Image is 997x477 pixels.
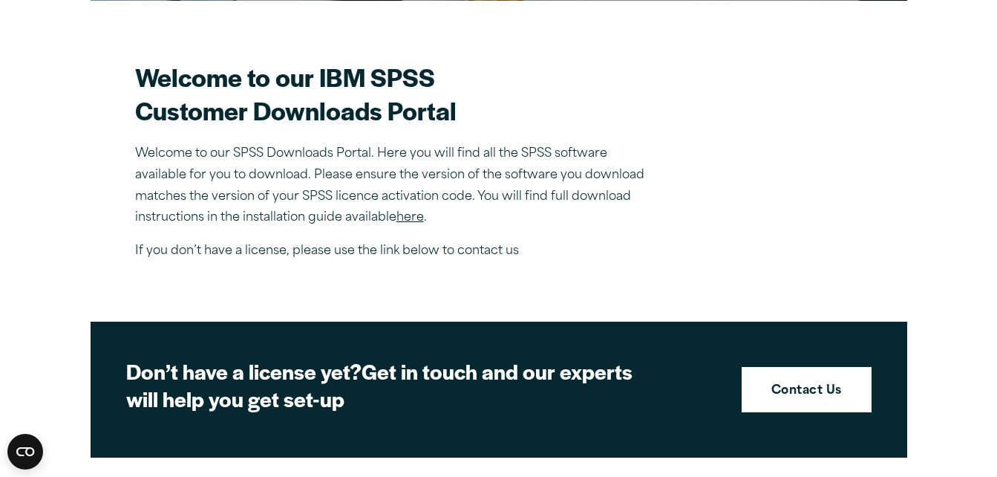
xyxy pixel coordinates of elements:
strong: Don’t have a license yet? [126,356,362,386]
h2: Welcome to our IBM SPSS Customer Downloads Portal [135,60,655,127]
p: If you don’t have a license, please use the link below to contact us [135,241,655,262]
button: Open CMP widget [7,434,43,470]
p: Welcome to our SPSS Downloads Portal. Here you will find all the SPSS software available for you ... [135,143,655,229]
a: here [396,212,424,224]
a: Contact Us [742,367,872,413]
strong: Contact Us [771,382,842,401]
h2: Get in touch and our experts will help you get set-up [126,357,646,413]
